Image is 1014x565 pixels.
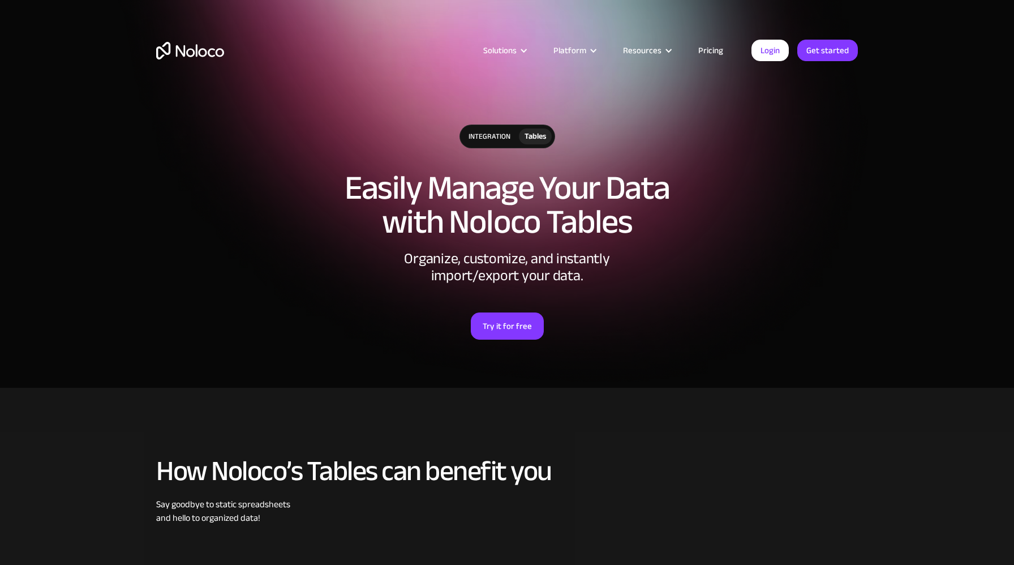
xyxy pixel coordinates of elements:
[156,171,858,239] h1: Easily Manage Your Data with Noloco Tables
[609,43,684,58] div: Resources
[525,130,546,143] div: Tables
[684,43,737,58] a: Pricing
[797,40,858,61] a: Get started
[751,40,789,61] a: Login
[483,319,532,333] div: Try it for free
[539,43,609,58] div: Platform
[337,250,677,284] div: Organize, customize, and instantly import/export your data.
[156,498,858,525] div: Say goodbye to static spreadsheets and hello to organized data!
[156,456,858,486] h2: How Noloco’s Tables can benefit you
[623,43,661,58] div: Resources
[156,42,224,59] a: home
[469,43,539,58] div: Solutions
[460,125,519,148] div: integration
[471,313,544,340] a: Try it for free
[483,43,517,58] div: Solutions
[553,43,586,58] div: Platform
